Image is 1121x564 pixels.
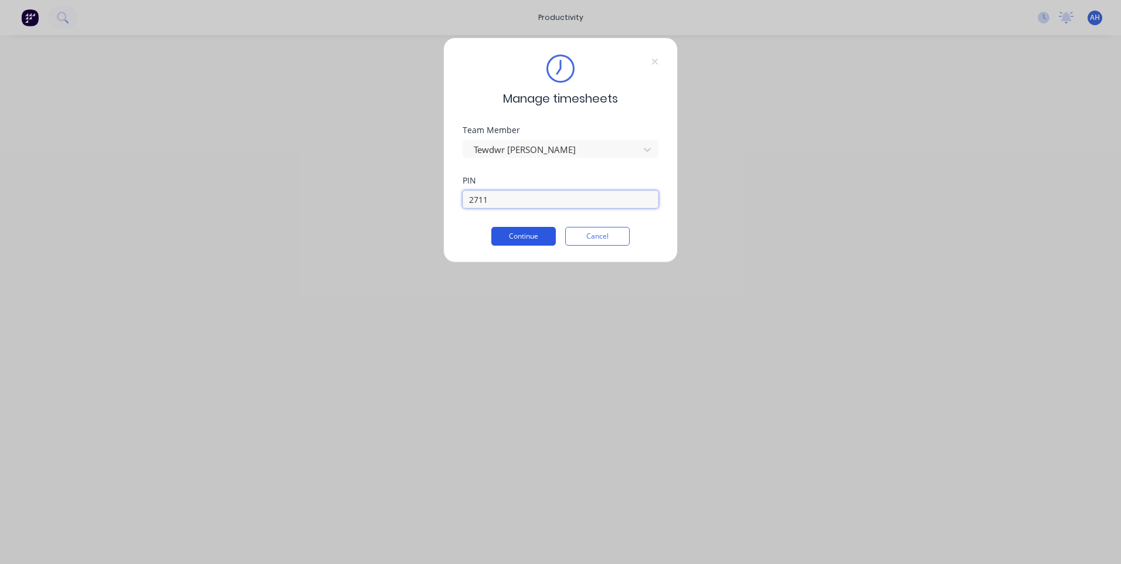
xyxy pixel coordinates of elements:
input: Enter PIN [463,191,658,208]
button: Cancel [565,227,630,246]
button: Continue [491,227,556,246]
div: PIN [463,176,658,185]
span: Manage timesheets [503,90,618,107]
div: Team Member [463,126,658,134]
